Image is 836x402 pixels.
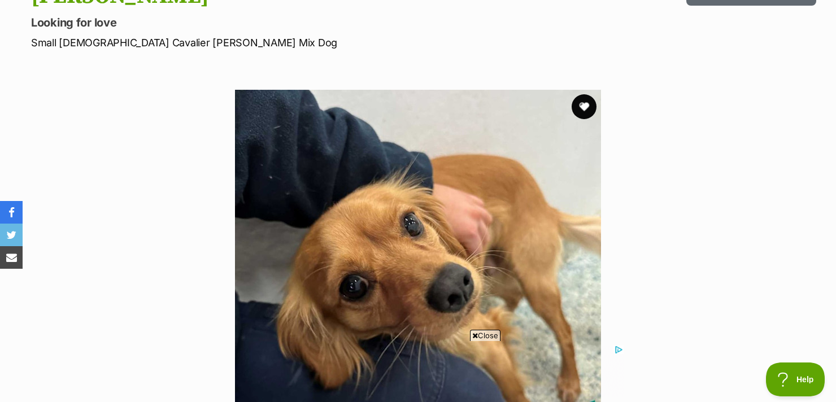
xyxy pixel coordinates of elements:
[766,362,825,396] iframe: Help Scout Beacon - Open
[31,35,509,50] p: Small [DEMOGRAPHIC_DATA] Cavalier [PERSON_NAME] Mix Dog
[572,94,596,119] button: favourite
[212,346,624,396] iframe: Advertisement
[1,1,10,10] img: consumer-privacy-logo.png
[470,330,500,341] span: Close
[31,15,509,30] p: Looking for love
